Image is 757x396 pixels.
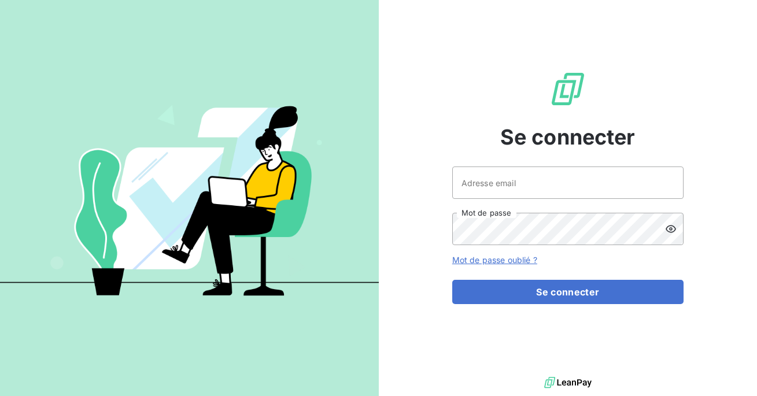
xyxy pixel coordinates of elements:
[500,121,636,153] span: Se connecter
[452,280,684,304] button: Se connecter
[544,374,592,391] img: logo
[452,166,684,199] input: placeholder
[549,71,586,108] img: Logo LeanPay
[452,255,537,265] a: Mot de passe oublié ?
